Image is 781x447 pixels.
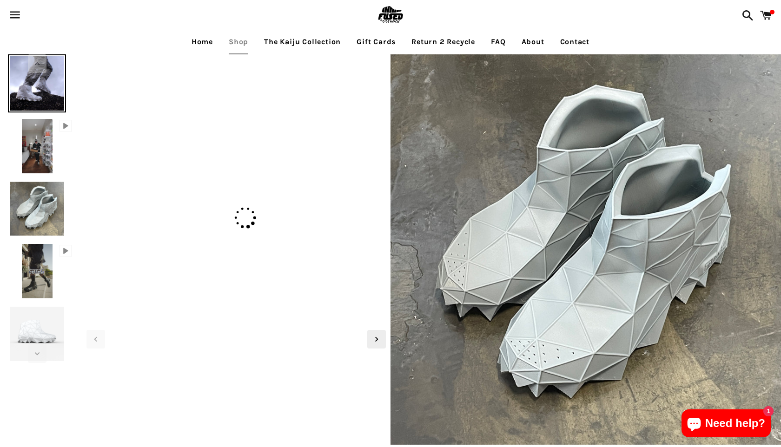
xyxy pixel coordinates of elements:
a: About [515,30,551,53]
a: Gift Cards [350,30,403,53]
a: Home [185,30,220,53]
img: [3D printed Shoes] - lightweight custom 3dprinted shoes sneakers sandals fused footwear [390,54,781,445]
img: [3D printed Shoes] - lightweight custom 3dprinted shoes sneakers sandals fused footwear [8,305,66,363]
img: [3D printed Shoes] - lightweight custom 3dprinted shoes sneakers sandals fused footwear [82,59,390,63]
div: Previous slide [86,330,105,348]
img: [3D printed Shoes] - lightweight custom 3dprinted shoes sneakers sandals fused footwear [8,180,66,238]
a: Shop [222,30,255,53]
img: [3D printed Shoes] - lightweight custom 3dprinted shoes sneakers sandals fused footwear [8,54,66,112]
inbox-online-store-chat: Shopify online store chat [679,409,774,440]
a: Return 2 Recycle [404,30,482,53]
div: Next slide [367,330,386,348]
a: The Kaiju Collection [257,30,348,53]
a: FAQ [484,30,512,53]
a: Contact [553,30,597,53]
